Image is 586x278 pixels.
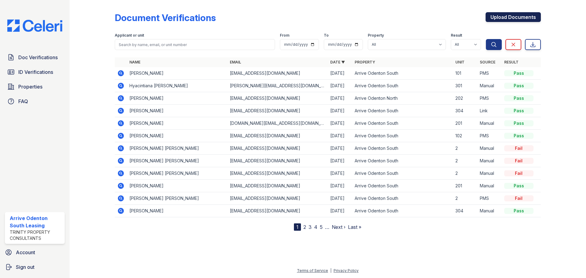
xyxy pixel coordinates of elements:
td: [DATE] [328,167,352,180]
td: [EMAIL_ADDRESS][DOMAIN_NAME] [227,67,328,80]
td: Arrive Odenton South [352,105,453,117]
td: [PERSON_NAME] [127,180,227,192]
td: Arrive Odenton South [352,180,453,192]
td: PMS [477,92,502,105]
div: Fail [504,158,534,164]
span: FAQ [18,98,28,105]
div: Pass [504,95,534,101]
a: Result [504,60,519,64]
td: [EMAIL_ADDRESS][DOMAIN_NAME] [227,92,328,105]
div: Pass [504,208,534,214]
label: Result [451,33,462,38]
div: Pass [504,70,534,76]
div: Arrive Odenton South Leasing [10,215,62,229]
a: Date ▼ [330,60,345,64]
td: 2 [453,142,477,155]
a: 5 [320,224,323,230]
td: [DATE] [328,92,352,105]
a: Next › [332,224,345,230]
a: 4 [314,224,317,230]
td: Arrive Odenton South [352,130,453,142]
td: [DATE] [328,142,352,155]
td: [EMAIL_ADDRESS][DOMAIN_NAME] [227,155,328,167]
td: [PERSON_NAME] [127,67,227,80]
td: [DATE] [328,180,352,192]
label: From [280,33,289,38]
td: 101 [453,67,477,80]
td: Arrive Odenton South [352,117,453,130]
a: Properties [5,81,65,93]
div: Pass [504,83,534,89]
td: Manual [477,155,502,167]
a: Last » [348,224,361,230]
td: Manual [477,180,502,192]
td: Manual [477,142,502,155]
td: [DATE] [328,80,352,92]
td: Arrive Odenton South [352,155,453,167]
td: 304 [453,105,477,117]
span: Sign out [16,263,34,271]
td: Hyacintiana [PERSON_NAME] [127,80,227,92]
span: Account [16,249,35,256]
td: Manual [477,117,502,130]
div: Pass [504,108,534,114]
td: [PERSON_NAME] [PERSON_NAME] [127,142,227,155]
td: [EMAIL_ADDRESS][DOMAIN_NAME] [227,205,328,217]
td: [DATE] [328,67,352,80]
td: [DATE] [328,205,352,217]
a: Sign out [2,261,67,273]
td: [PERSON_NAME] [127,117,227,130]
td: [PERSON_NAME] [PERSON_NAME] [127,192,227,205]
td: [DOMAIN_NAME][EMAIL_ADDRESS][DOMAIN_NAME] [227,117,328,130]
td: [PERSON_NAME][EMAIL_ADDRESS][DOMAIN_NAME] [227,80,328,92]
td: 301 [453,80,477,92]
td: PMS [477,130,502,142]
td: [DATE] [328,155,352,167]
td: [DATE] [328,105,352,117]
a: Upload Documents [486,12,541,22]
a: Property [355,60,375,64]
div: | [330,268,331,273]
td: Arrive Odenton North [352,92,453,105]
img: CE_Logo_Blue-a8612792a0a2168367f1c8372b55b34899dd931a85d93a1a3d3e32e68fde9ad4.png [2,20,67,32]
td: [EMAIL_ADDRESS][DOMAIN_NAME] [227,167,328,180]
div: Pass [504,133,534,139]
td: [PERSON_NAME] [127,92,227,105]
input: Search by name, email, or unit number [115,39,275,50]
td: [PERSON_NAME] [PERSON_NAME] [127,155,227,167]
td: Arrive Odenton South [352,167,453,180]
td: [EMAIL_ADDRESS][DOMAIN_NAME] [227,180,328,192]
td: [EMAIL_ADDRESS][DOMAIN_NAME] [227,142,328,155]
label: Applicant or unit [115,33,144,38]
div: Pass [504,120,534,126]
div: Pass [504,183,534,189]
td: Arrive Odenton South [352,205,453,217]
td: 201 [453,180,477,192]
td: 202 [453,92,477,105]
a: Account [2,246,67,258]
td: Link [477,105,502,117]
td: [EMAIL_ADDRESS][DOMAIN_NAME] [227,105,328,117]
td: [PERSON_NAME] [127,205,227,217]
div: 1 [294,223,301,231]
a: 3 [309,224,312,230]
label: Property [368,33,384,38]
a: Name [129,60,140,64]
td: 201 [453,117,477,130]
div: Fail [504,145,534,151]
td: [DATE] [328,130,352,142]
a: Source [480,60,495,64]
td: [EMAIL_ADDRESS][DOMAIN_NAME] [227,192,328,205]
a: Terms of Service [297,268,328,273]
td: 2 [453,192,477,205]
a: Doc Verifications [5,51,65,63]
div: Document Verifications [115,12,216,23]
span: Properties [18,83,42,90]
label: To [324,33,329,38]
td: 2 [453,167,477,180]
td: Arrive Odenton South [352,142,453,155]
a: 2 [303,224,306,230]
td: PMS [477,67,502,80]
td: Arrive Odenton South [352,80,453,92]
